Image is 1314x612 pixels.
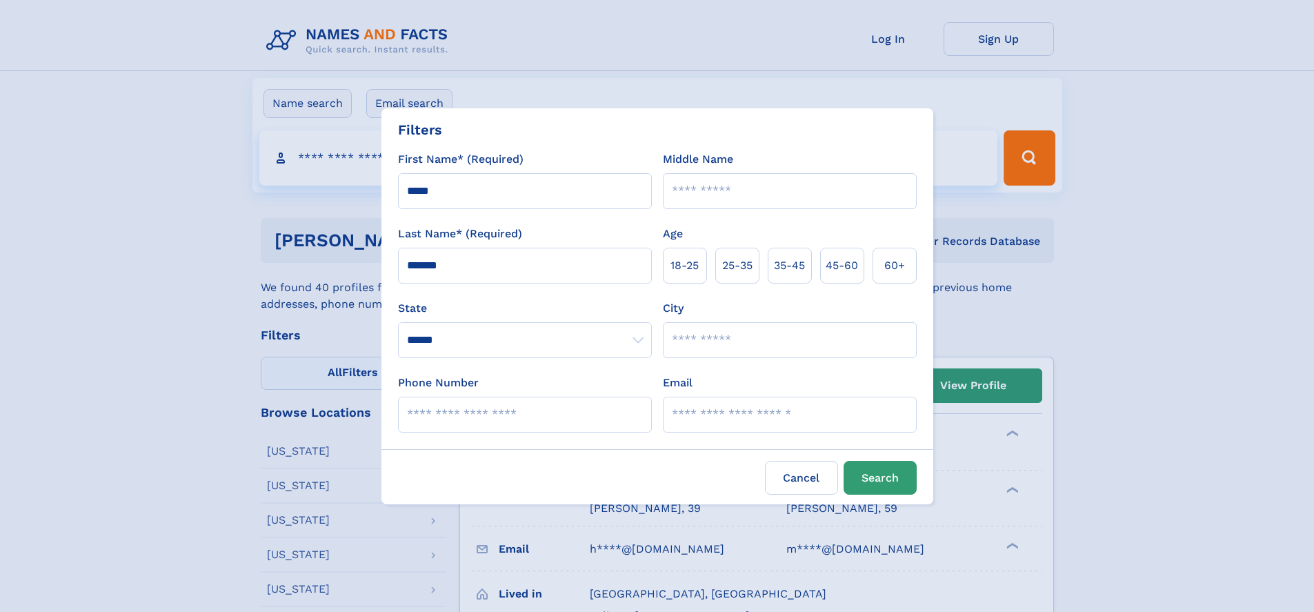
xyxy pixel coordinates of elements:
[663,151,733,168] label: Middle Name
[663,226,683,242] label: Age
[774,257,805,274] span: 35‑45
[884,257,905,274] span: 60+
[826,257,858,274] span: 45‑60
[398,151,524,168] label: First Name* (Required)
[670,257,699,274] span: 18‑25
[398,300,652,317] label: State
[663,300,684,317] label: City
[398,375,479,391] label: Phone Number
[398,119,442,140] div: Filters
[398,226,522,242] label: Last Name* (Required)
[722,257,753,274] span: 25‑35
[844,461,917,495] button: Search
[663,375,693,391] label: Email
[765,461,838,495] label: Cancel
